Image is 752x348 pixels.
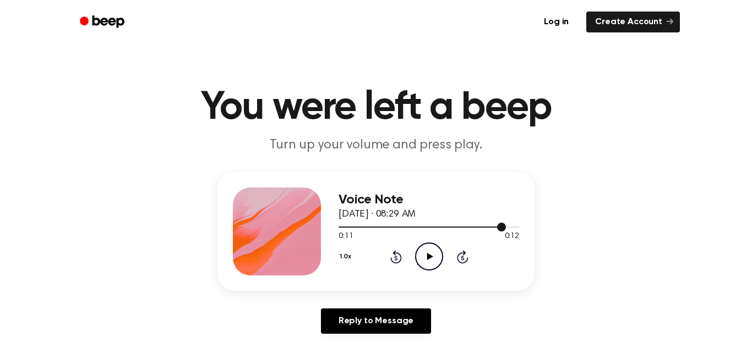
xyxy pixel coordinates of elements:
p: Turn up your volume and press play. [165,136,587,154]
button: 1.0x [339,247,355,266]
a: Beep [72,12,134,33]
span: 0:11 [339,231,353,242]
a: Create Account [586,12,680,32]
h3: Voice Note [339,192,519,207]
span: [DATE] · 08:29 AM [339,209,416,219]
span: 0:12 [505,231,519,242]
h1: You were left a beep [94,88,658,128]
a: Log in [533,9,580,35]
a: Reply to Message [321,308,431,334]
